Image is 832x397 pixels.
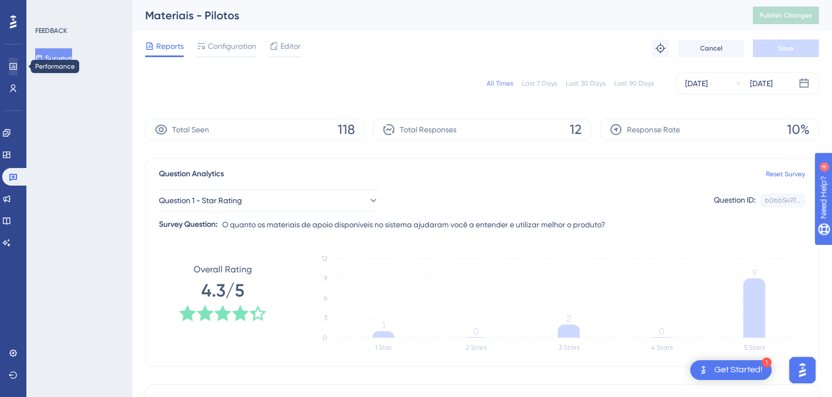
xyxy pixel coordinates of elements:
[566,79,605,88] div: Last 30 Days
[744,344,765,351] text: 5 Stars
[324,275,327,282] tspan: 9
[787,121,809,138] span: 10%
[685,77,708,90] div: [DATE]
[222,218,605,231] span: O quanto os materiais de apoio disponíveis no sistema ajudaram você a entender e utilizar melhor ...
[566,314,571,324] tspan: 2
[651,344,673,351] text: 4 Stars
[400,123,456,136] span: Total Responses
[35,48,72,68] button: Surveys
[753,7,819,24] button: Publish Changes
[522,79,557,88] div: Last 7 Days
[778,44,794,53] span: Save
[570,121,582,138] span: 12
[765,196,800,205] div: b0bb5497...
[752,267,756,278] tspan: 9
[690,360,772,380] div: Open Get Started! checklist, remaining modules: 1
[559,344,580,351] text: 3 Stars
[322,255,327,262] tspan: 12
[473,326,479,337] tspan: 0
[194,263,252,276] span: Overall Rating
[159,167,224,181] span: Question Analytics
[697,364,710,377] img: launcher-image-alternative-text
[280,40,301,53] span: Editor
[208,40,256,53] span: Configuration
[382,320,385,331] tspan: 1
[659,326,664,337] tspan: 0
[766,170,805,178] a: Reset Survey
[159,189,379,211] button: Question 1 - Star Rating
[759,11,812,20] span: Publish Changes
[156,40,184,53] span: Reports
[786,354,819,387] iframe: UserGuiding AI Assistant Launcher
[750,77,773,90] div: [DATE]
[145,8,725,23] div: Materiais - Pilotos
[35,26,67,35] div: FEEDBACK
[753,40,819,57] button: Save
[466,344,487,351] text: 2 Stars
[762,357,772,367] div: 1
[627,123,680,136] span: Response Rate
[714,193,756,208] div: Question ID:
[76,5,80,14] div: 4
[338,121,355,138] span: 118
[159,194,242,207] span: Question 1 - Star Rating
[614,79,654,88] div: Last 90 Days
[159,218,218,231] div: Survey Question:
[324,294,327,302] tspan: 6
[201,278,244,303] span: 4.3/5
[375,344,392,351] text: 1 Star
[700,44,723,53] span: Cancel
[487,79,513,88] div: All Times
[714,364,763,376] div: Get Started!
[324,314,327,322] tspan: 3
[678,40,744,57] button: Cancel
[172,123,209,136] span: Total Seen
[26,3,69,16] span: Need Help?
[323,334,327,342] tspan: 0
